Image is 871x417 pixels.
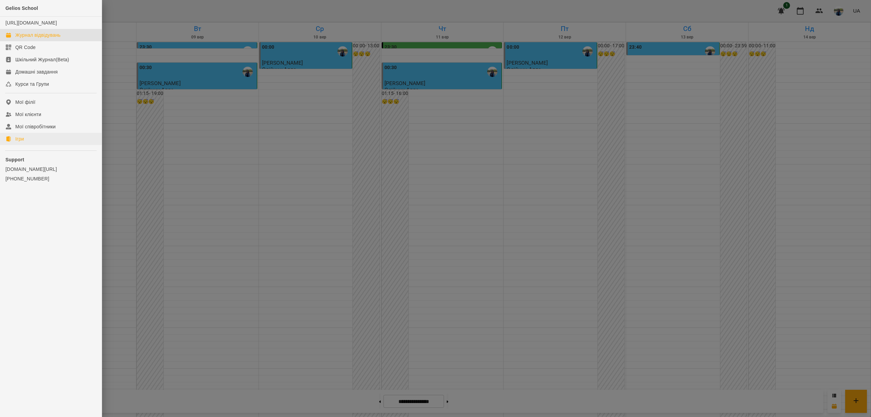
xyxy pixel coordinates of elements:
a: [DOMAIN_NAME][URL] [5,166,96,173]
div: Домашні завдання [15,68,57,75]
a: [URL][DOMAIN_NAME] [5,20,57,26]
div: Ігри [15,135,24,142]
div: Курси та Групи [15,81,49,87]
p: Support [5,156,96,163]
div: Мої клієнти [15,111,41,118]
div: Шкільний Журнал(Beta) [15,56,69,63]
div: Мої співробітники [15,123,56,130]
div: QR Code [15,44,36,51]
span: Gelios School [5,5,38,11]
a: [PHONE_NUMBER] [5,175,96,182]
div: Мої філії [15,99,35,106]
div: Журнал відвідувань [15,32,61,38]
